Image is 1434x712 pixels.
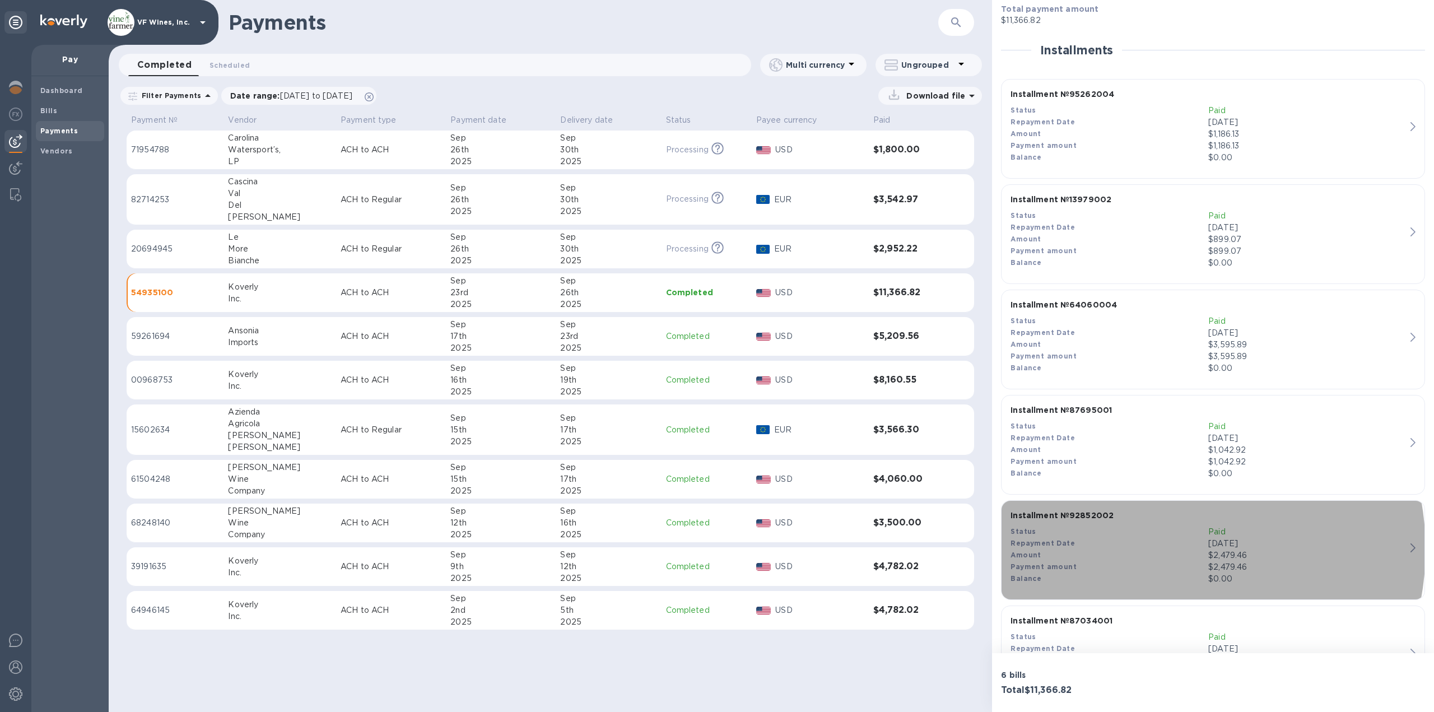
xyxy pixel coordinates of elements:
[756,519,771,527] img: USD
[1011,235,1041,243] b: Amount
[560,206,657,217] div: 2025
[1208,362,1406,374] p: $0.00
[1011,328,1075,337] b: Repayment Date
[131,114,178,126] p: Payment №
[560,319,657,331] div: Sep
[873,561,945,572] h3: $4,782.02
[1001,669,1208,681] p: 6 bills
[1011,632,1036,641] b: Status
[450,561,551,573] div: 9th
[666,114,691,126] p: Status
[775,144,864,156] p: USD
[560,132,657,144] div: Sep
[450,505,551,517] div: Sep
[1208,432,1406,444] p: [DATE]
[775,517,864,529] p: USD
[341,114,397,126] p: Payment type
[756,376,771,384] img: USD
[873,518,945,528] h3: $3,500.00
[666,114,706,126] span: Status
[1208,234,1406,245] div: $899.07
[775,473,864,485] p: USD
[228,325,332,337] div: Ansonia
[450,386,551,398] div: 2025
[1001,606,1425,705] button: Installment №87034001StatusPaidRepayment Date[DATE]
[1208,421,1406,432] p: Paid
[221,87,376,105] div: Date range:[DATE] to [DATE]
[873,287,945,298] h3: $11,366.82
[228,473,332,485] div: Wine
[450,436,551,448] div: 2025
[1011,340,1041,348] b: Amount
[1208,105,1406,117] p: Paid
[1011,511,1114,520] b: Installment № 92852002
[560,593,657,604] div: Sep
[873,114,905,126] span: Paid
[228,599,332,611] div: Koverly
[1011,445,1041,454] b: Amount
[228,156,332,167] div: LP
[341,114,411,126] span: Payment type
[786,59,845,71] p: Multi currency
[1208,128,1406,140] div: $1,186.13
[450,319,551,331] div: Sep
[1001,4,1098,13] b: Total payment amount
[228,462,332,473] div: [PERSON_NAME]
[560,561,657,573] div: 12th
[40,106,57,115] b: Bills
[666,287,747,298] p: Completed
[1011,422,1036,430] b: Status
[137,57,192,73] span: Completed
[756,289,771,297] img: USD
[560,485,657,497] div: 2025
[1011,153,1041,161] b: Balance
[901,59,955,71] p: Ungrouped
[131,331,219,342] p: 59261694
[1208,152,1406,164] p: $0.00
[230,90,358,101] p: Date range :
[756,476,771,483] img: USD
[228,176,332,188] div: Cascina
[450,517,551,529] div: 12th
[228,293,332,305] div: Inc.
[756,114,817,126] p: Payee currency
[131,561,219,573] p: 39191635
[774,243,864,255] p: EUR
[756,607,771,615] img: USD
[228,199,332,211] div: Del
[1208,315,1406,327] p: Paid
[1011,195,1111,204] b: Installment № 13979002
[450,206,551,217] div: 2025
[40,127,78,135] b: Payments
[131,243,219,255] p: 20694945
[131,424,219,436] p: 15602634
[1011,574,1041,583] b: Balance
[666,331,747,342] p: Completed
[1208,257,1406,269] p: $0.00
[1208,117,1406,128] p: [DATE]
[450,616,551,628] div: 2025
[450,114,521,126] span: Payment date
[341,287,441,299] p: ACH to ACH
[228,132,332,144] div: Carolina
[666,517,747,529] p: Completed
[228,114,271,126] span: Vendor
[1011,457,1077,466] b: Payment amount
[341,604,441,616] p: ACH to ACH
[1011,364,1041,372] b: Balance
[40,15,87,28] img: Logo
[341,331,441,342] p: ACH to ACH
[9,108,22,121] img: Foreign exchange
[1001,395,1425,495] button: Installment №87695001StatusPaidRepayment Date[DATE]Amount$1,042.92Payment amount$1,042.92Balance$...
[228,555,332,567] div: Koverly
[666,424,747,436] p: Completed
[666,144,709,156] p: Processing
[4,11,27,34] div: Unpin categories
[450,299,551,310] div: 2025
[228,567,332,579] div: Inc.
[228,430,332,441] div: [PERSON_NAME]
[228,188,332,199] div: Val
[228,517,332,529] div: Wine
[228,337,332,348] div: Imports
[229,11,938,34] h1: Payments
